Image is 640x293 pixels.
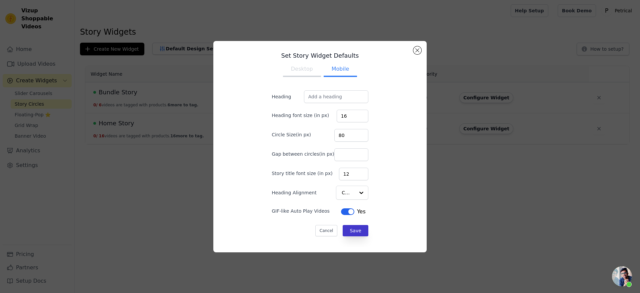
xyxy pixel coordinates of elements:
[357,208,366,216] span: Yes
[272,131,311,138] label: Circle Size(in px)
[261,52,379,60] h3: Set Story Widget Defaults
[272,93,304,100] label: Heading
[283,62,321,77] button: Desktop
[324,62,357,77] button: Mobile
[413,46,421,54] button: Close modal
[272,112,329,119] label: Heading font size (in px)
[304,90,368,103] input: Add a heading
[612,266,632,286] a: Open chat
[272,208,330,214] label: GIF-like Auto Play Videos
[272,151,334,157] label: Gap between circles(in px)
[272,170,332,177] label: Story title font size (in px)
[315,225,338,236] button: Cancel
[343,225,368,236] button: Save
[272,189,318,196] label: Heading Alignment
